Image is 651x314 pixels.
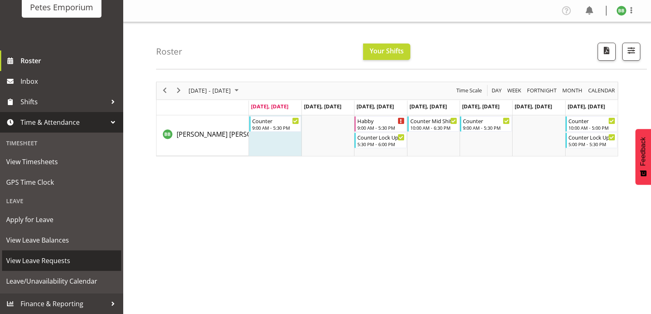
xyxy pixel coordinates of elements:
div: Habby [357,117,404,125]
span: Finance & Reporting [21,298,107,310]
span: View Timesheets [6,156,117,168]
button: Previous [159,85,170,96]
div: Counter [568,117,615,125]
span: Week [506,85,522,96]
div: Beena Beena"s event - Counter Begin From Sunday, August 31, 2025 at 10:00:00 AM GMT+12:00 Ends At... [566,116,617,132]
div: 10:00 AM - 5:00 PM [568,124,615,131]
button: Fortnight [526,85,558,96]
div: Beena Beena"s event - Counter Mid Shift Begin From Thursday, August 28, 2025 at 10:00:00 AM GMT+1... [407,116,459,132]
div: 5:30 PM - 6:00 PM [357,141,404,147]
span: Roster [21,55,119,67]
h4: Roster [156,47,182,56]
button: Filter Shifts [622,43,640,61]
div: Beena Beena"s event - Counter Lock Up Begin From Sunday, August 31, 2025 at 5:00:00 PM GMT+12:00 ... [566,133,617,148]
div: 5:00 PM - 5:30 PM [568,141,615,147]
div: Counter Lock Up [568,133,615,141]
span: Leave/Unavailability Calendar [6,275,117,287]
div: Beena Beena"s event - Habby Begin From Wednesday, August 27, 2025 at 9:00:00 AM GMT+12:00 Ends At... [354,116,406,132]
div: Beena Beena"s event - Counter Begin From Friday, August 29, 2025 at 9:00:00 AM GMT+12:00 Ends At ... [460,116,512,132]
span: [DATE], [DATE] [462,103,499,110]
a: Leave/Unavailability Calendar [2,271,121,291]
span: [DATE], [DATE] [515,103,552,110]
div: Counter Mid Shift [410,117,457,125]
button: Your Shifts [363,44,410,60]
span: Time & Attendance [21,116,107,128]
button: Month [587,85,616,96]
button: Download a PDF of the roster according to the set date range. [598,43,616,61]
div: August 25 - 31, 2025 [186,82,244,99]
span: Day [491,85,502,96]
div: previous period [158,82,172,99]
span: Time Scale [455,85,483,96]
span: Apply for Leave [6,213,117,226]
div: Leave [2,193,121,209]
div: Counter [463,117,510,125]
table: Timeline Week of August 25, 2025 [249,115,618,156]
button: Next [173,85,184,96]
span: View Leave Balances [6,234,117,246]
span: Month [561,85,583,96]
a: GPS Time Clock [2,172,121,193]
span: [DATE], [DATE] [568,103,605,110]
span: [DATE], [DATE] [304,103,341,110]
button: August 2025 [187,85,242,96]
span: Feedback [639,137,647,166]
span: [DATE], [DATE] [251,103,288,110]
button: Feedback - Show survey [635,129,651,185]
div: 9:00 AM - 5:30 PM [463,124,510,131]
span: [PERSON_NAME] [PERSON_NAME] [177,130,280,139]
span: View Leave Requests [6,254,117,267]
span: Your Shifts [370,46,404,55]
a: View Leave Requests [2,250,121,271]
div: Timesheet [2,135,121,151]
div: 9:00 AM - 5:30 PM [357,124,404,131]
a: View Leave Balances [2,230,121,250]
button: Timeline Week [506,85,523,96]
span: GPS Time Clock [6,176,117,188]
span: calendar [587,85,616,96]
button: Timeline Month [561,85,584,96]
div: 9:00 AM - 5:30 PM [252,124,299,131]
div: 10:00 AM - 6:30 PM [410,124,457,131]
span: [DATE], [DATE] [409,103,447,110]
span: Inbox [21,75,119,87]
span: [DATE] - [DATE] [188,85,232,96]
button: Timeline Day [490,85,503,96]
div: Beena Beena"s event - Counter Begin From Monday, August 25, 2025 at 9:00:00 AM GMT+12:00 Ends At ... [249,116,301,132]
span: Shifts [21,96,107,108]
button: Time Scale [455,85,483,96]
a: View Timesheets [2,151,121,172]
div: Petes Emporium [30,1,93,14]
div: next period [172,82,186,99]
div: Counter [252,117,299,125]
div: Counter Lock Up [357,133,404,141]
a: [PERSON_NAME] [PERSON_NAME] [177,129,280,139]
div: Timeline Week of August 25, 2025 [156,82,618,156]
img: beena-bist9974.jpg [616,6,626,16]
div: Beena Beena"s event - Counter Lock Up Begin From Wednesday, August 27, 2025 at 5:30:00 PM GMT+12:... [354,133,406,148]
td: Beena Beena resource [156,115,249,156]
span: [DATE], [DATE] [357,103,394,110]
span: Fortnight [526,85,557,96]
a: Apply for Leave [2,209,121,230]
